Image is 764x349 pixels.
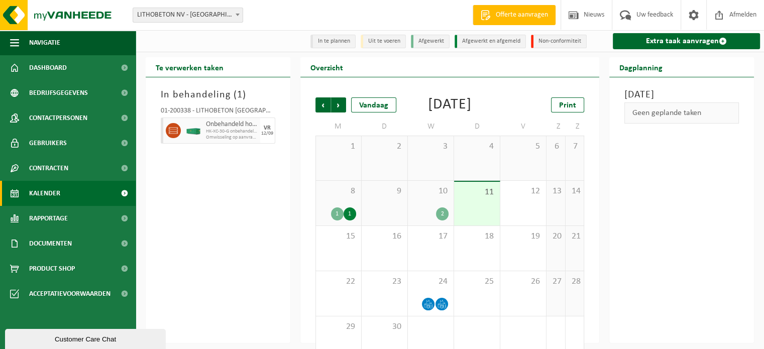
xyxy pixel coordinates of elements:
span: 23 [367,276,402,287]
span: 6 [552,141,560,152]
span: 29 [321,321,356,332]
span: 7 [571,141,579,152]
div: 01-200338 - LITHOBETON [GEOGRAPHIC_DATA] - [GEOGRAPHIC_DATA] [161,107,275,118]
td: Z [566,118,585,136]
img: HK-XC-30-GN-00 [186,127,201,135]
span: Print [559,101,576,109]
span: 1 [237,90,243,100]
div: Geen geplande taken [624,102,739,124]
span: 10 [413,186,449,197]
td: D [454,118,500,136]
span: Omwisseling op aanvraag [206,135,258,141]
span: 14 [571,186,579,197]
li: In te plannen [310,35,356,48]
div: VR [264,125,271,131]
span: 12 [505,186,541,197]
span: Onbehandeld hout (A) [206,121,258,129]
li: Afgewerkt [411,35,450,48]
span: 25 [459,276,495,287]
span: Navigatie [29,30,60,55]
span: Offerte aanvragen [493,10,551,20]
span: 8 [321,186,356,197]
span: 17 [413,231,449,242]
span: 18 [459,231,495,242]
span: 11 [459,187,495,198]
span: HK-XC-30-G onbehandeld hout (A) [206,129,258,135]
span: 22 [321,276,356,287]
span: 27 [552,276,560,287]
a: Print [551,97,584,112]
h2: Overzicht [300,57,353,77]
span: Documenten [29,231,72,256]
span: Contactpersonen [29,105,87,131]
span: 28 [571,276,579,287]
span: 21 [571,231,579,242]
div: 1 [344,207,356,220]
li: Non-conformiteit [531,35,587,48]
span: 20 [552,231,560,242]
td: W [408,118,454,136]
span: Vorige [315,97,331,112]
li: Uit te voeren [361,35,406,48]
span: 5 [505,141,541,152]
span: 24 [413,276,449,287]
div: 2 [436,207,449,220]
span: 3 [413,141,449,152]
span: 15 [321,231,356,242]
span: Dashboard [29,55,67,80]
span: 2 [367,141,402,152]
span: Contracten [29,156,68,181]
span: LITHOBETON NV - SNAASKERKE [133,8,243,23]
div: Vandaag [351,97,396,112]
div: 1 [331,207,344,220]
span: Rapportage [29,206,68,231]
span: Gebruikers [29,131,67,156]
span: Product Shop [29,256,75,281]
span: Bedrijfsgegevens [29,80,88,105]
a: Offerte aanvragen [473,5,556,25]
td: Z [547,118,565,136]
span: 30 [367,321,402,332]
span: 16 [367,231,402,242]
span: LITHOBETON NV - SNAASKERKE [133,8,243,22]
span: Kalender [29,181,60,206]
iframe: chat widget [5,327,168,349]
span: Volgende [331,97,346,112]
span: 26 [505,276,541,287]
div: [DATE] [428,97,472,112]
a: Extra taak aanvragen [613,33,760,49]
span: 4 [459,141,495,152]
td: V [500,118,547,136]
span: 13 [552,186,560,197]
span: 9 [367,186,402,197]
td: M [315,118,362,136]
h3: In behandeling ( ) [161,87,275,102]
h2: Dagplanning [609,57,673,77]
div: 12/09 [261,131,273,136]
h3: [DATE] [624,87,739,102]
li: Afgewerkt en afgemeld [455,35,526,48]
span: 1 [321,141,356,152]
td: D [362,118,408,136]
span: Acceptatievoorwaarden [29,281,111,306]
span: 19 [505,231,541,242]
h2: Te verwerken taken [146,57,234,77]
